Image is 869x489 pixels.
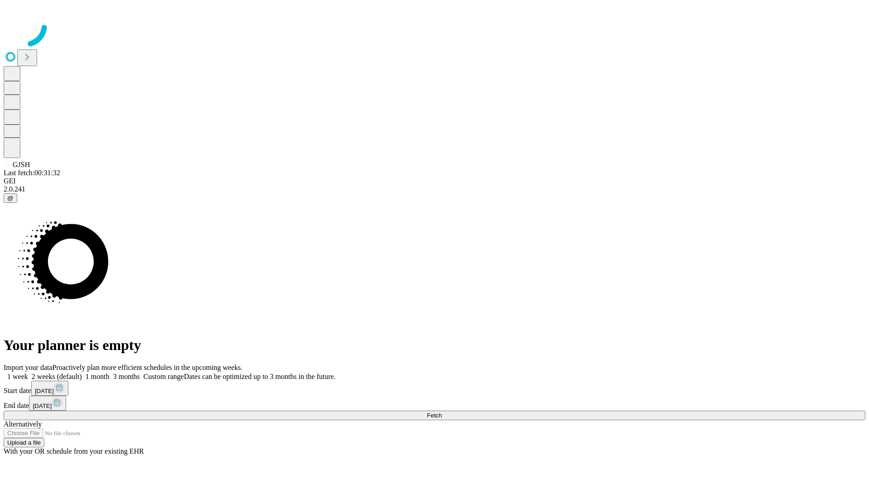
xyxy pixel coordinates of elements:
[7,195,14,201] span: @
[4,185,865,193] div: 2.0.241
[86,373,110,380] span: 1 month
[4,381,865,396] div: Start date
[4,364,53,371] span: Import your data
[427,412,442,419] span: Fetch
[184,373,335,380] span: Dates can be optimized up to 3 months in the future.
[7,373,28,380] span: 1 week
[35,388,54,394] span: [DATE]
[33,403,52,409] span: [DATE]
[4,438,44,447] button: Upload a file
[4,411,865,420] button: Fetch
[143,373,184,380] span: Custom range
[4,447,144,455] span: With your OR schedule from your existing EHR
[4,420,42,428] span: Alternatively
[32,373,82,380] span: 2 weeks (default)
[4,396,865,411] div: End date
[13,161,30,168] span: GJSH
[4,169,60,177] span: Last fetch: 00:31:32
[53,364,243,371] span: Proactively plan more efficient schedules in the upcoming weeks.
[4,193,17,203] button: @
[31,381,68,396] button: [DATE]
[113,373,140,380] span: 3 months
[29,396,66,411] button: [DATE]
[4,337,865,354] h1: Your planner is empty
[4,177,865,185] div: GEI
